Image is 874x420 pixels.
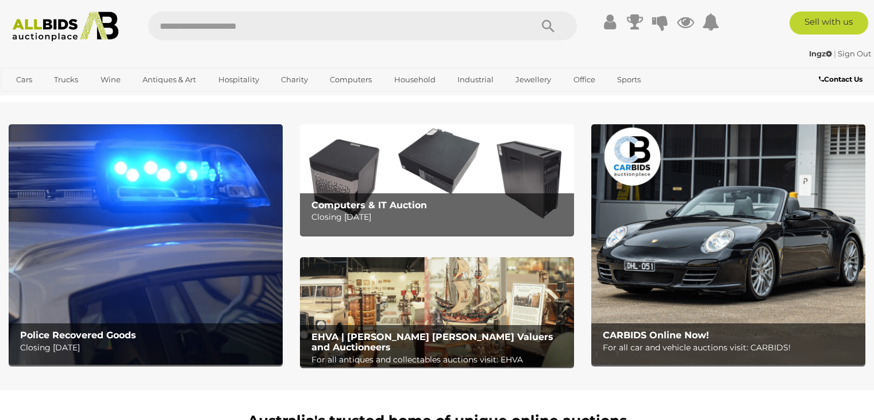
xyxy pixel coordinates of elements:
[9,89,105,108] a: [GEOGRAPHIC_DATA]
[819,73,865,86] a: Contact Us
[838,49,871,58] a: Sign Out
[566,70,603,89] a: Office
[508,70,559,89] a: Jewellery
[591,124,865,365] a: CARBIDS Online Now! CARBIDS Online Now! For all car and vehicle auctions visit: CARBIDS!
[300,257,574,367] a: EHVA | Evans Hastings Valuers and Auctioneers EHVA | [PERSON_NAME] [PERSON_NAME] Valuers and Auct...
[322,70,379,89] a: Computers
[450,70,501,89] a: Industrial
[519,12,577,40] button: Search
[9,70,40,89] a: Cars
[47,70,86,89] a: Trucks
[591,124,865,365] img: CARBIDS Online Now!
[300,257,574,367] img: EHVA | Evans Hastings Valuers and Auctioneers
[20,341,277,355] p: Closing [DATE]
[603,330,709,341] b: CARBIDS Online Now!
[311,210,568,224] p: Closing [DATE]
[300,124,574,234] a: Computers & IT Auction Computers & IT Auction Closing [DATE]
[311,331,553,353] b: EHVA | [PERSON_NAME] [PERSON_NAME] Valuers and Auctioneers
[809,49,832,58] strong: Ingz
[834,49,836,58] span: |
[274,70,315,89] a: Charity
[211,70,267,89] a: Hospitality
[387,70,443,89] a: Household
[9,124,283,365] a: Police Recovered Goods Police Recovered Goods Closing [DATE]
[9,124,283,365] img: Police Recovered Goods
[610,70,648,89] a: Sports
[819,75,863,83] b: Contact Us
[311,200,427,211] b: Computers & IT Auction
[93,70,128,89] a: Wine
[311,353,568,367] p: For all antiques and collectables auctions visit: EHVA
[603,341,860,355] p: For all car and vehicle auctions visit: CARBIDS!
[790,12,868,35] a: Sell with us
[300,124,574,234] img: Computers & IT Auction
[6,12,125,41] img: Allbids.com.au
[20,330,136,341] b: Police Recovered Goods
[135,70,203,89] a: Antiques & Art
[809,49,834,58] a: Ingz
